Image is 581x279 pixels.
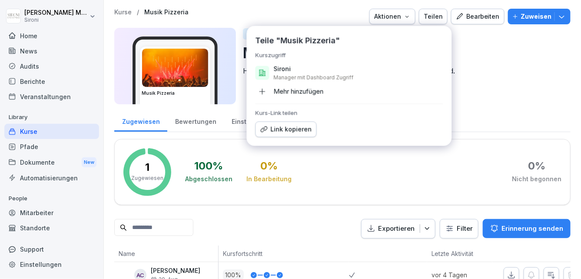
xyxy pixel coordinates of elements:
[369,9,415,24] button: Aktionen
[508,9,571,24] button: Zuweisen
[521,12,552,21] p: Zuweisen
[4,154,99,170] a: DokumenteNew
[142,90,209,96] h3: Musik Pizzeria
[451,9,505,24] button: Bearbeiten
[144,9,189,16] a: Musik Pizzeria
[4,205,99,220] a: Mitarbeiter
[243,66,564,76] p: Hier lernst Du, wie die Musikanlage für die Pizzeria bedient wird.
[256,110,443,116] h5: Kurs-Link teilen
[4,28,99,43] a: Home
[243,42,564,64] p: Musik Pizzeria
[4,59,99,74] a: Audits
[4,89,99,104] a: Veranstaltungen
[4,170,99,186] a: Automatisierungen
[260,125,312,134] div: Link kopieren
[4,110,99,124] p: Library
[260,161,278,171] div: 0 %
[274,65,291,73] p: Sironi
[151,267,200,275] p: [PERSON_NAME]
[456,12,500,21] div: Bearbeiten
[256,35,340,46] p: Teile "Musik Pizzeria"
[256,122,317,137] button: Link kopieren
[424,12,443,21] div: Teilen
[4,242,99,257] div: Support
[24,9,88,17] p: [PERSON_NAME] Malec
[131,174,163,182] p: Zugewiesen
[4,192,99,206] p: People
[528,161,545,171] div: 0 %
[243,28,262,40] div: Kurs
[223,249,345,258] p: Kursfortschritt
[24,17,88,23] p: Sironi
[114,9,132,16] a: Kurse
[4,139,99,154] a: Pfade
[501,224,563,233] p: Erinnerung senden
[119,249,214,258] p: Name
[195,161,223,171] div: 100 %
[361,219,435,239] button: Exportieren
[142,49,208,87] img: sgzbwvgoo4yrpflre49udgym.png
[374,12,411,21] div: Aktionen
[4,74,99,89] a: Berichte
[4,220,99,236] a: Standorte
[4,43,99,59] a: News
[432,249,488,258] p: Letzte Aktivität
[256,52,443,59] h5: Kurszugriff
[483,219,571,238] button: Erinnerung senden
[512,175,561,183] div: Nicht begonnen
[224,110,281,132] a: Einstellungen
[440,219,478,238] button: Filter
[274,74,354,81] p: Manager mit Dashboard Zugriff
[167,110,224,132] a: Bewertungen
[4,154,99,170] div: Dokumente
[4,257,99,272] a: Einstellungen
[378,224,415,234] p: Exportieren
[419,9,448,24] button: Teilen
[445,224,473,233] div: Filter
[246,175,292,183] div: In Bearbeitung
[137,9,139,16] p: /
[4,124,99,139] a: Kurse
[114,110,167,132] a: Zugewiesen
[82,157,96,167] div: New
[256,85,324,99] div: Mehr hinzufügen
[185,175,232,183] div: Abgeschlossen
[145,162,149,173] p: 1
[252,85,447,99] button: Mehr hinzufügen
